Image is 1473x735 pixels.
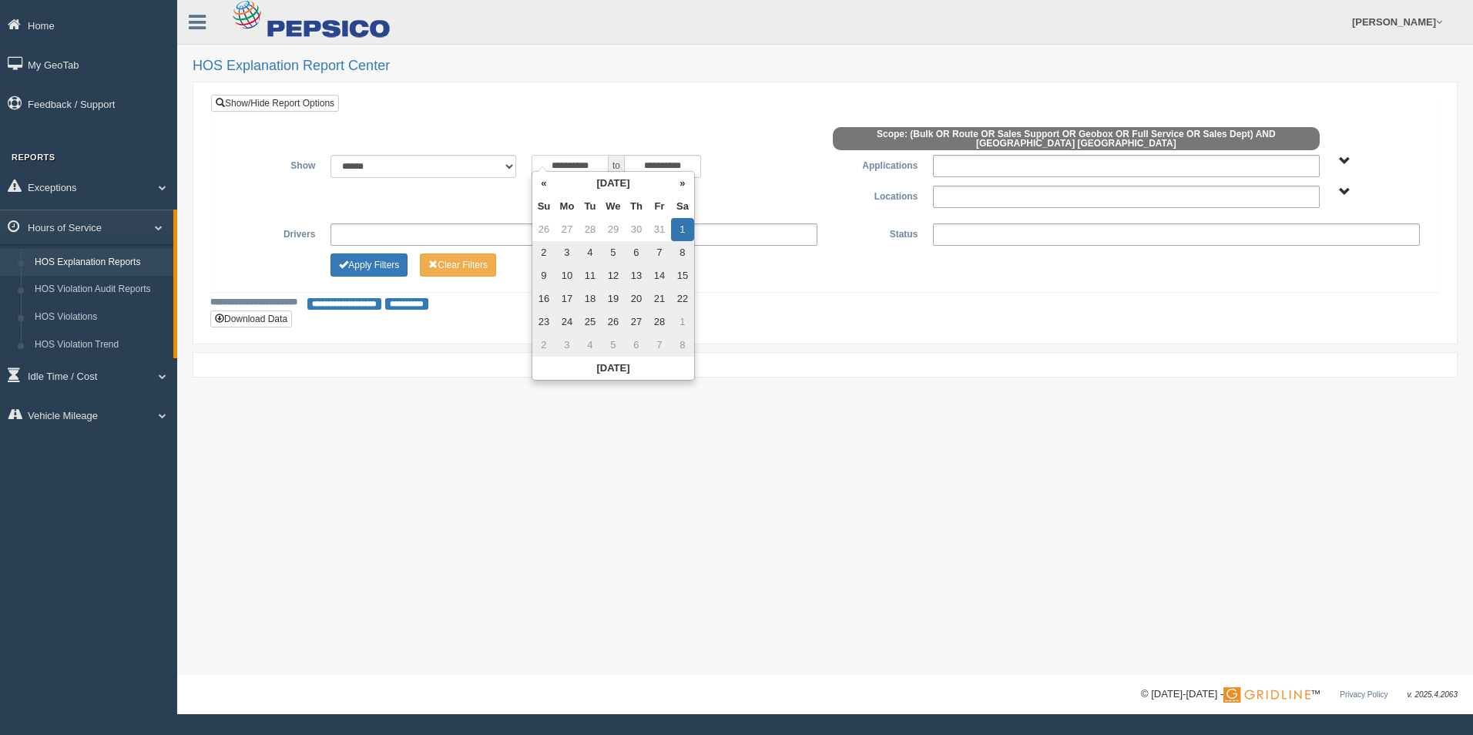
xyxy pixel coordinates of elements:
td: 2 [532,334,555,357]
td: 4 [579,241,602,264]
label: Status [825,223,925,242]
td: 31 [648,218,671,241]
span: Scope: (Bulk OR Route OR Sales Support OR Geobox OR Full Service OR Sales Dept) AND [GEOGRAPHIC_D... [833,127,1320,150]
th: » [671,172,694,195]
label: Show [223,155,323,173]
td: 24 [555,310,579,334]
td: 29 [602,218,625,241]
td: 17 [555,287,579,310]
button: Download Data [210,310,292,327]
td: 8 [671,334,694,357]
a: Privacy Policy [1340,690,1387,699]
th: [DATE] [532,357,694,380]
td: 13 [625,264,648,287]
td: 23 [532,310,555,334]
td: 25 [579,310,602,334]
td: 28 [579,218,602,241]
a: HOS Violation Audit Reports [28,276,173,304]
label: Applications [825,155,925,173]
td: 18 [579,287,602,310]
button: Change Filter Options [331,253,408,277]
td: 20 [625,287,648,310]
label: Locations [825,186,925,204]
th: Fr [648,195,671,218]
th: « [532,172,555,195]
td: 5 [602,241,625,264]
td: 11 [579,264,602,287]
td: 3 [555,334,579,357]
div: © [DATE]-[DATE] - ™ [1141,686,1458,703]
td: 7 [648,334,671,357]
a: HOS Explanation Reports [28,249,173,277]
th: Th [625,195,648,218]
td: 7 [648,241,671,264]
a: HOS Violation Trend [28,331,173,359]
td: 10 [555,264,579,287]
td: 6 [625,241,648,264]
span: to [609,155,624,178]
td: 6 [625,334,648,357]
h2: HOS Explanation Report Center [193,59,1458,74]
td: 30 [625,218,648,241]
td: 21 [648,287,671,310]
td: 27 [625,310,648,334]
td: 27 [555,218,579,241]
th: Mo [555,195,579,218]
td: 26 [532,218,555,241]
td: 1 [671,310,694,334]
td: 26 [602,310,625,334]
th: We [602,195,625,218]
td: 3 [555,241,579,264]
td: 14 [648,264,671,287]
td: 2 [532,241,555,264]
button: Change Filter Options [420,253,496,277]
a: Show/Hide Report Options [211,95,339,112]
label: Drivers [223,223,323,242]
td: 5 [602,334,625,357]
span: v. 2025.4.2063 [1408,690,1458,699]
th: Su [532,195,555,218]
th: Sa [671,195,694,218]
th: [DATE] [555,172,671,195]
td: 1 [671,218,694,241]
td: 22 [671,287,694,310]
td: 28 [648,310,671,334]
td: 8 [671,241,694,264]
img: Gridline [1223,687,1310,703]
td: 15 [671,264,694,287]
td: 4 [579,334,602,357]
td: 12 [602,264,625,287]
a: HOS Violations [28,304,173,331]
td: 9 [532,264,555,287]
td: 16 [532,287,555,310]
th: Tu [579,195,602,218]
td: 19 [602,287,625,310]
